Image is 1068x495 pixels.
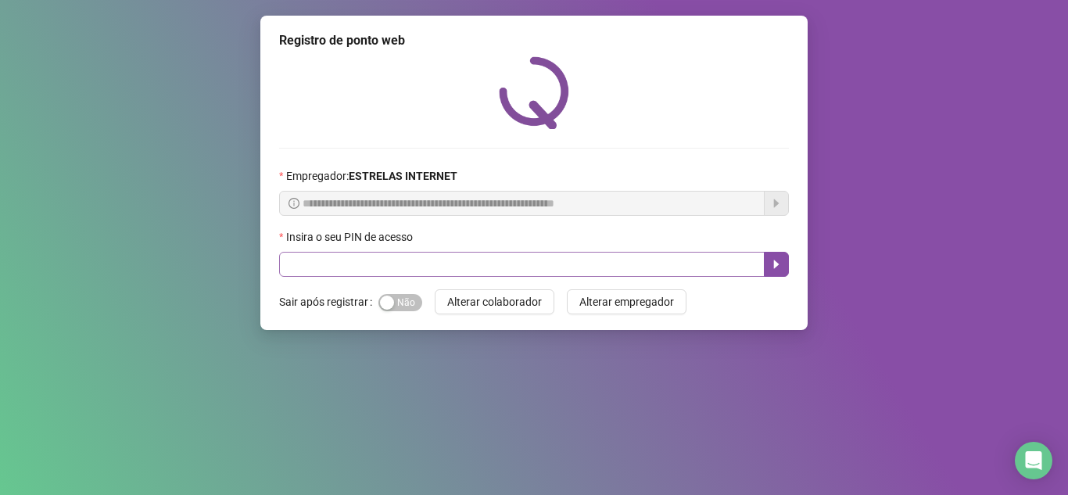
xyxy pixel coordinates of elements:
[770,258,783,271] span: caret-right
[1015,442,1052,479] div: Open Intercom Messenger
[286,167,457,185] span: Empregador :
[499,56,569,129] img: QRPoint
[279,289,378,314] label: Sair após registrar
[349,170,457,182] strong: ESTRELAS INTERNET
[279,228,423,246] label: Insira o seu PIN de acesso
[435,289,554,314] button: Alterar colaborador
[279,31,789,50] div: Registro de ponto web
[289,198,299,209] span: info-circle
[447,293,542,310] span: Alterar colaborador
[579,293,674,310] span: Alterar empregador
[567,289,686,314] button: Alterar empregador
